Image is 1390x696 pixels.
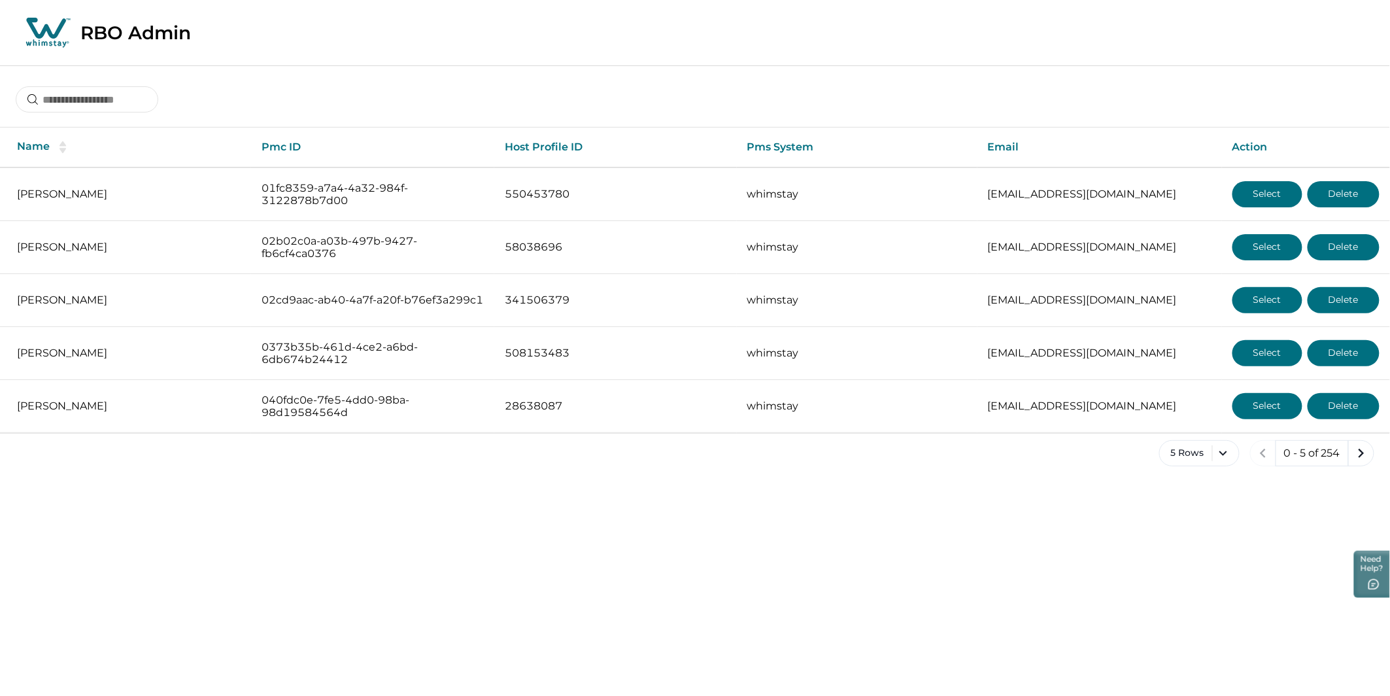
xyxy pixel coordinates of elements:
th: Action [1222,128,1390,167]
button: Delete [1308,393,1380,419]
button: next page [1348,440,1374,466]
p: [PERSON_NAME] [17,188,241,201]
p: [PERSON_NAME] [17,294,241,307]
button: previous page [1250,440,1276,466]
p: [EMAIL_ADDRESS][DOMAIN_NAME] [988,347,1212,360]
p: 040fdc0e-7fe5-4dd0-98ba-98d19584564d [262,394,484,419]
p: [EMAIL_ADDRESS][DOMAIN_NAME] [988,241,1212,254]
button: 0 - 5 of 254 [1276,440,1349,466]
p: whimstay [747,347,967,360]
button: Select [1232,181,1302,207]
p: whimstay [747,294,967,307]
p: 341506379 [505,294,726,307]
button: 5 Rows [1159,440,1240,466]
p: [EMAIL_ADDRESS][DOMAIN_NAME] [988,188,1212,201]
button: Select [1232,287,1302,313]
button: Delete [1308,234,1380,260]
button: sorting [50,141,76,154]
p: whimstay [747,188,967,201]
th: Pms System [737,128,977,167]
p: 508153483 [505,347,726,360]
button: Select [1232,234,1302,260]
p: RBO Admin [80,22,191,44]
p: 0 - 5 of 254 [1284,447,1340,460]
p: 01fc8359-a7a4-4a32-984f-3122878b7d00 [262,182,484,207]
p: whimstay [747,400,967,413]
p: whimstay [747,241,967,254]
th: Pmc ID [251,128,494,167]
p: [EMAIL_ADDRESS][DOMAIN_NAME] [988,294,1212,307]
button: Delete [1308,287,1380,313]
th: Host Profile ID [494,128,736,167]
button: Delete [1308,340,1380,366]
p: 550453780 [505,188,726,201]
th: Email [977,128,1222,167]
p: 28638087 [505,400,726,413]
p: [PERSON_NAME] [17,241,241,254]
p: [EMAIL_ADDRESS][DOMAIN_NAME] [988,400,1212,413]
p: [PERSON_NAME] [17,400,241,413]
p: [PERSON_NAME] [17,347,241,360]
button: Select [1232,340,1302,366]
p: 02b02c0a-a03b-497b-9427-fb6cf4ca0376 [262,235,484,260]
p: 58038696 [505,241,726,254]
button: Select [1232,393,1302,419]
p: 02cd9aac-ab40-4a7f-a20f-b76ef3a299c1 [262,294,484,307]
p: 0373b35b-461d-4ce2-a6bd-6db674b24412 [262,341,484,366]
button: Delete [1308,181,1380,207]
